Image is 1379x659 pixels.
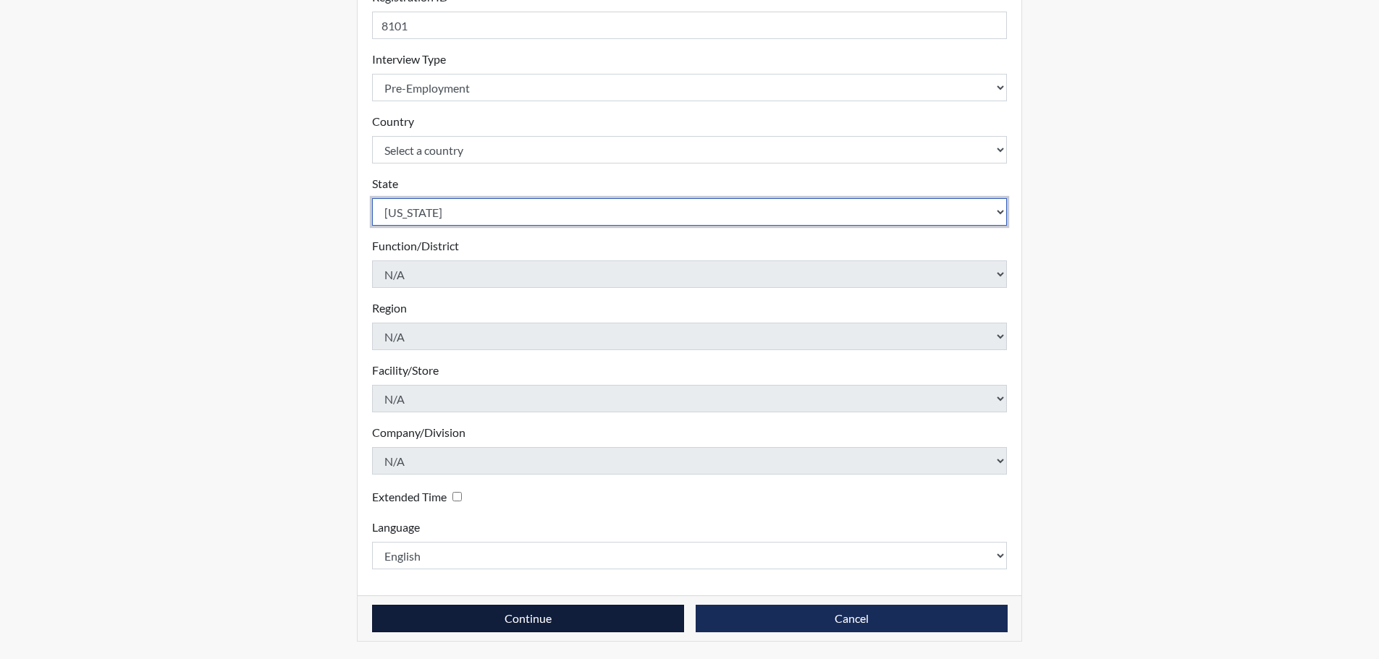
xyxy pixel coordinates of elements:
[372,299,407,317] label: Region
[372,362,439,379] label: Facility/Store
[372,237,459,255] label: Function/District
[372,486,468,507] div: Checking this box will provide the interviewee with an accomodation of extra time to answer each ...
[372,605,684,632] button: Continue
[372,175,398,192] label: State
[372,424,465,441] label: Company/Division
[372,488,447,506] label: Extended Time
[372,12,1008,39] input: Insert a Registration ID, which needs to be a unique alphanumeric value for each interviewee
[696,605,1008,632] button: Cancel
[372,51,446,68] label: Interview Type
[372,113,414,130] label: Country
[372,519,420,536] label: Language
